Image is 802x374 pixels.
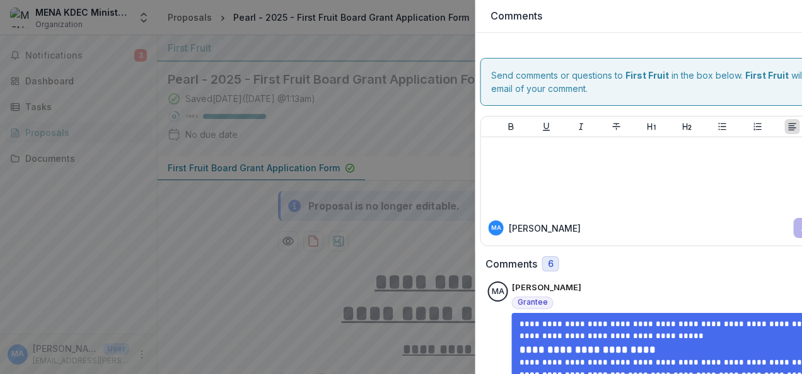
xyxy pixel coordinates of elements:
span: Grantee [518,298,548,307]
strong: First Fruit [625,70,669,81]
button: Heading 2 [680,119,695,134]
button: Align Left [785,119,800,134]
button: Bold [503,119,518,134]
div: Marihan Abdelmalek [492,288,504,296]
button: Underline [538,119,554,134]
div: Marihan Abdelmalek [491,225,501,231]
h2: Comments [485,258,537,270]
strong: First Fruit [745,70,789,81]
button: Ordered List [750,119,765,134]
span: 6 [548,259,554,269]
button: Heading 1 [644,119,660,134]
p: [PERSON_NAME] [509,222,581,235]
p: [PERSON_NAME] [512,281,581,294]
button: Bullet List [714,119,729,134]
button: Italicize [574,119,589,134]
button: Strike [609,119,624,134]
